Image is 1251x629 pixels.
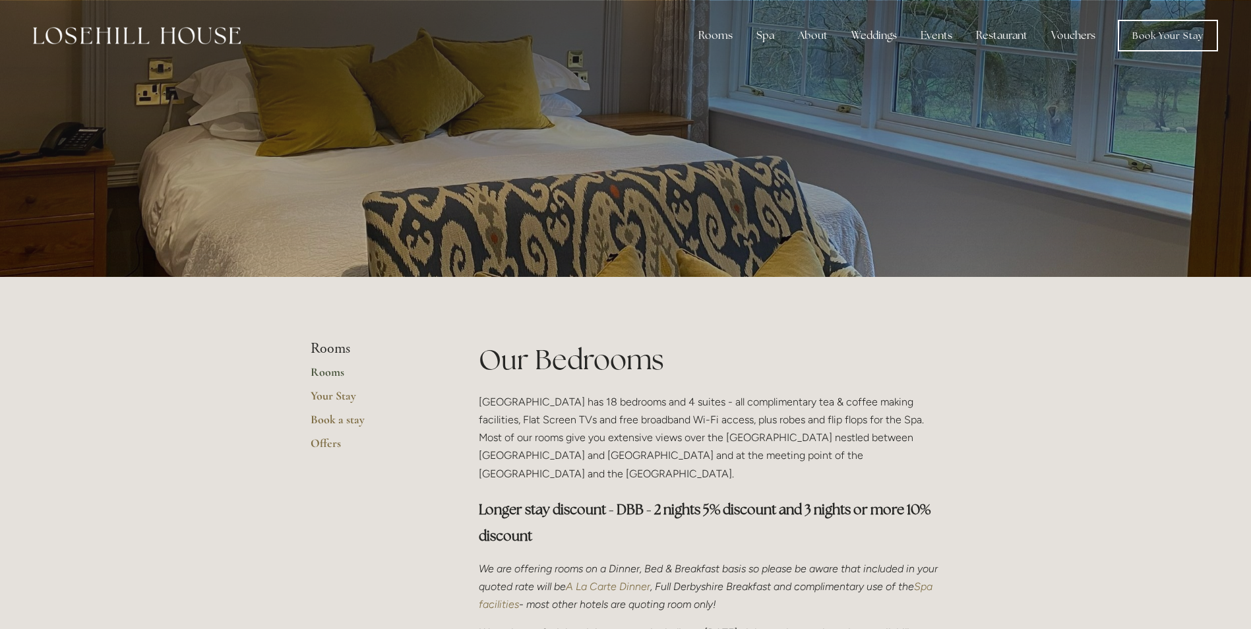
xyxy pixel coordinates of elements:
[1041,22,1106,49] a: Vouchers
[841,22,907,49] div: Weddings
[311,412,437,436] a: Book a stay
[479,340,941,379] h1: Our Bedrooms
[965,22,1038,49] div: Restaurant
[650,580,914,593] em: , Full Derbyshire Breakfast and complimentary use of the
[311,365,437,388] a: Rooms
[33,27,241,44] img: Losehill House
[479,562,940,593] em: We are offering rooms on a Dinner, Bed & Breakfast basis so please be aware that included in your...
[311,436,437,460] a: Offers
[787,22,838,49] div: About
[311,340,437,357] li: Rooms
[566,580,650,593] a: A La Carte Dinner
[311,388,437,412] a: Your Stay
[519,598,716,611] em: - most other hotels are quoting room only!
[479,500,933,545] strong: Longer stay discount - DBB - 2 nights 5% discount and 3 nights or more 10% discount
[688,22,743,49] div: Rooms
[910,22,963,49] div: Events
[1118,20,1218,51] a: Book Your Stay
[479,393,941,483] p: [GEOGRAPHIC_DATA] has 18 bedrooms and 4 suites - all complimentary tea & coffee making facilities...
[746,22,785,49] div: Spa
